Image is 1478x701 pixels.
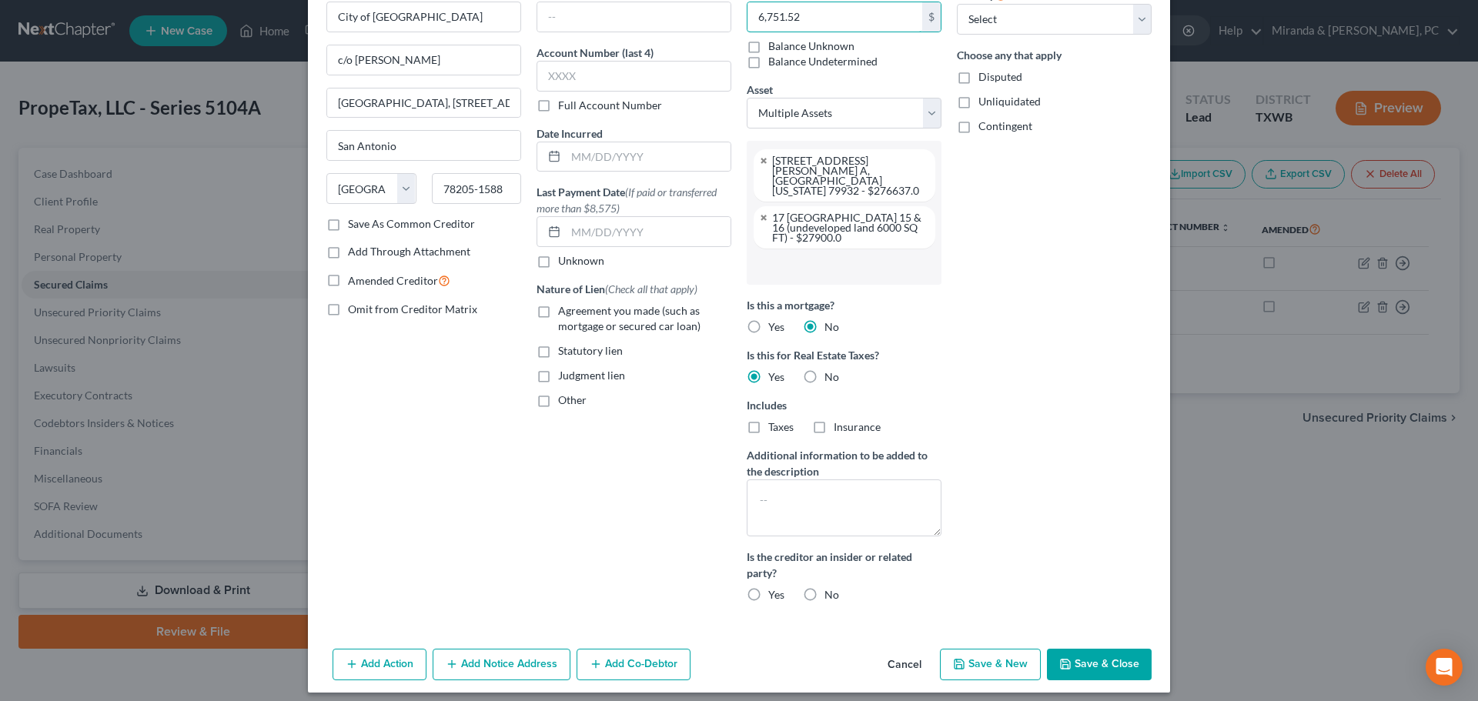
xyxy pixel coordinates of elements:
label: Choose any that apply [957,47,1152,63]
label: Balance Unknown [768,38,854,54]
label: Balance Undetermined [768,54,878,69]
input: Enter zip... [432,173,522,204]
div: 17 [GEOGRAPHIC_DATA] 15 & 16 (undeveloped land 6000 SQ FT) - $27900.0 [772,212,923,242]
label: Nature of Lien [537,281,697,297]
span: Yes [768,370,784,383]
span: Agreement you made (such as mortgage or secured car loan) [558,304,701,332]
button: Cancel [875,650,934,681]
span: No [824,370,839,383]
label: Save As Common Creditor [348,216,475,232]
label: Is the creditor an insider or related party? [747,549,941,581]
input: MM/DD/YYYY [566,217,731,246]
div: $ [922,2,941,32]
input: 0.00 [747,2,922,32]
input: MM/DD/YYYY [566,142,731,172]
span: Insurance [834,420,881,433]
label: Is this for Real Estate Taxes? [747,347,941,363]
span: Disputed [978,70,1022,83]
input: Enter address... [327,45,520,75]
input: Apt, Suite, etc... [327,88,520,118]
label: Additional information to be added to the description [747,447,941,479]
label: Last Payment Date [537,184,731,216]
span: Taxes [768,420,794,433]
input: -- [537,2,731,32]
span: No [824,320,839,333]
span: Contingent [978,119,1032,132]
span: Other [558,393,587,406]
span: Asset [747,83,773,96]
span: Judgment lien [558,369,625,382]
span: Omit from Creditor Matrix [348,302,477,315]
label: Unknown [558,253,604,269]
label: Is this a mortgage? [747,297,941,313]
span: Yes [768,320,784,333]
div: [STREET_ADDRESS][PERSON_NAME] A, [GEOGRAPHIC_DATA][US_STATE] 79932 - $276637.0 [772,155,923,195]
div: Open Intercom Messenger [1426,649,1463,686]
span: Unliquidated [978,95,1041,108]
span: No [824,588,839,601]
span: (Check all that apply) [605,282,697,295]
button: Add Notice Address [433,649,570,681]
button: Save & New [940,649,1041,681]
span: Statutory lien [558,344,623,357]
span: (If paid or transferred more than $8,575) [537,185,717,215]
label: Includes [747,397,941,413]
label: Date Incurred [537,125,603,142]
input: XXXX [537,61,731,92]
button: Add Action [333,649,426,681]
span: Amended Creditor [348,274,438,287]
button: Save & Close [1047,649,1152,681]
input: Search creditor by name... [326,2,521,32]
label: Account Number (last 4) [537,45,654,61]
label: Full Account Number [558,98,662,113]
input: Enter city... [327,131,520,160]
label: Add Through Attachment [348,244,470,259]
span: Yes [768,588,784,601]
button: Add Co-Debtor [577,649,691,681]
